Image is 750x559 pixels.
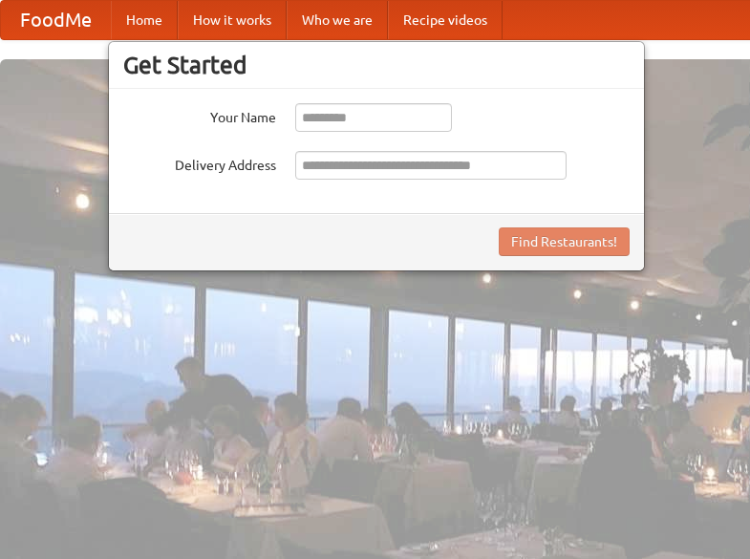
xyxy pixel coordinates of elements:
[178,1,287,39] a: How it works
[123,103,276,127] label: Your Name
[388,1,503,39] a: Recipe videos
[1,1,111,39] a: FoodMe
[123,51,630,79] h3: Get Started
[499,227,630,256] button: Find Restaurants!
[123,151,276,175] label: Delivery Address
[111,1,178,39] a: Home
[287,1,388,39] a: Who we are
